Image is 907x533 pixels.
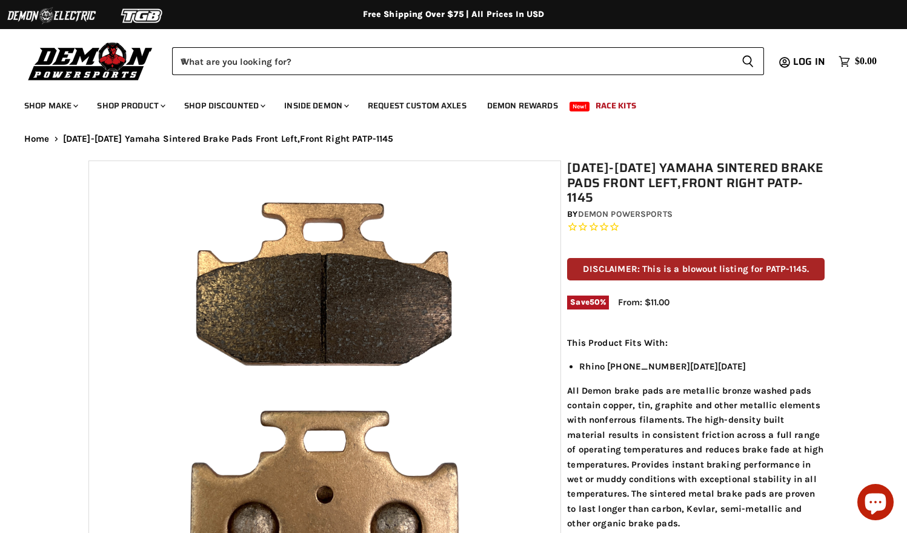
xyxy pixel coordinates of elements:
a: Shop Product [88,93,173,118]
a: $0.00 [832,53,883,70]
ul: Main menu [15,88,874,118]
a: Shop Discounted [175,93,273,118]
span: 50 [590,297,600,306]
img: Demon Electric Logo 2 [6,4,97,27]
p: DISCLAIMER: This is a blowout listing for PATP-1145. [567,258,825,280]
span: Rated 0.0 out of 5 stars 0 reviews [567,221,825,234]
li: Rhino [PHONE_NUMBER][DATE][DATE] [579,359,825,374]
p: This Product Fits With: [567,336,825,350]
img: TGB Logo 2 [97,4,188,27]
inbox-online-store-chat: Shopify online store chat [854,484,897,523]
img: Demon Powersports [24,39,157,82]
a: Inside Demon [275,93,356,118]
button: Search [732,47,764,75]
div: by [567,208,825,221]
span: $0.00 [855,56,877,67]
a: Request Custom Axles [359,93,476,118]
div: All Demon brake pads are metallic bronze washed pads contain copper, tin, graphite and other meta... [567,336,825,531]
input: When autocomplete results are available use up and down arrows to review and enter to select [172,47,732,75]
span: Save % [567,296,609,309]
form: Product [172,47,764,75]
a: Log in [788,56,832,67]
a: Race Kits [586,93,645,118]
a: Demon Rewards [478,93,567,118]
span: [DATE]-[DATE] Yamaha Sintered Brake Pads Front Left,Front Right PATP-1145 [63,134,394,144]
span: From: $11.00 [618,297,669,308]
a: Home [24,134,50,144]
span: Log in [793,54,825,69]
span: New! [570,102,590,111]
a: Demon Powersports [578,209,673,219]
h1: [DATE]-[DATE] Yamaha Sintered Brake Pads Front Left,Front Right PATP-1145 [567,161,825,205]
a: Shop Make [15,93,85,118]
